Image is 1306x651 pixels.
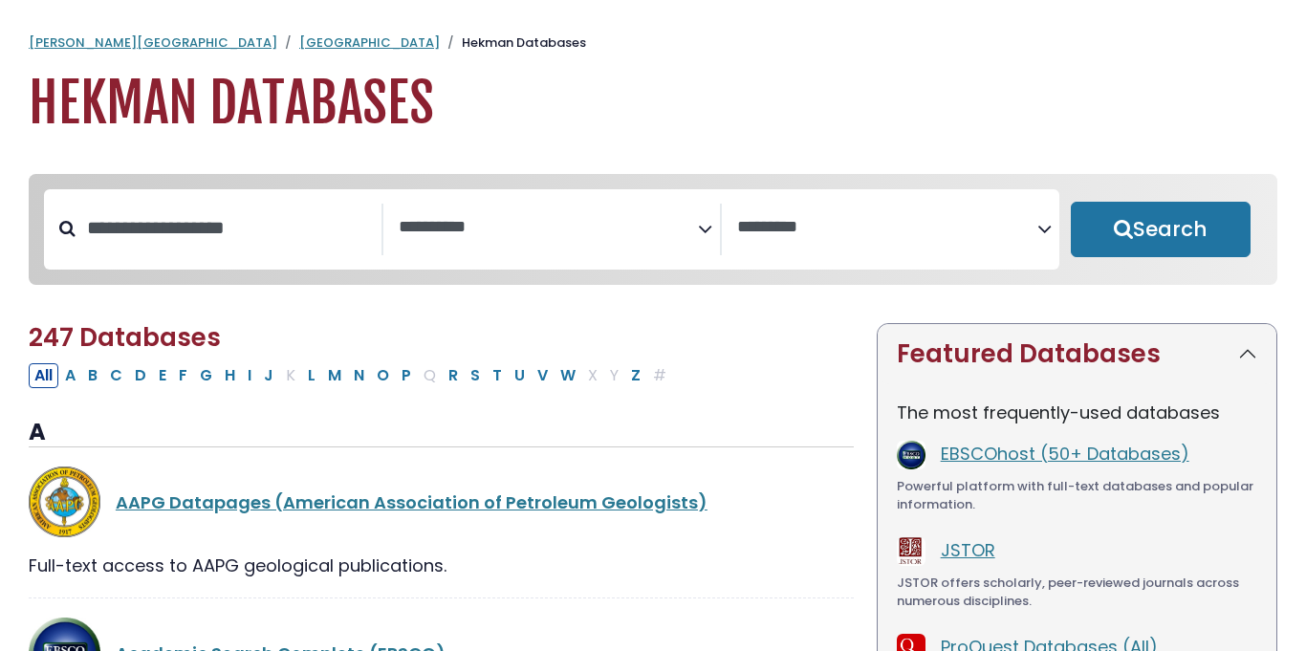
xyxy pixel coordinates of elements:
button: Filter Results A [59,363,81,388]
button: Filter Results H [219,363,241,388]
nav: Search filters [29,174,1277,285]
textarea: Search [737,218,1037,238]
button: Filter Results D [129,363,152,388]
a: [PERSON_NAME][GEOGRAPHIC_DATA] [29,33,277,52]
button: Filter Results Z [625,363,646,388]
div: JSTOR offers scholarly, peer-reviewed journals across numerous disciplines. [897,574,1257,611]
button: Filter Results R [443,363,464,388]
button: Filter Results L [302,363,321,388]
div: Alpha-list to filter by first letter of database name [29,362,674,386]
li: Hekman Databases [440,33,586,53]
button: Filter Results M [322,363,347,388]
button: Featured Databases [878,324,1276,384]
button: Submit for Search Results [1071,202,1251,257]
span: 247 Databases [29,320,221,355]
p: The most frequently-used databases [897,400,1257,425]
button: Filter Results C [104,363,128,388]
button: Filter Results S [465,363,486,388]
div: Powerful platform with full-text databases and popular information. [897,477,1257,514]
a: [GEOGRAPHIC_DATA] [299,33,440,52]
button: Filter Results U [509,363,531,388]
h1: Hekman Databases [29,72,1277,136]
a: AAPG Datapages (American Association of Petroleum Geologists) [116,490,707,514]
textarea: Search [399,218,699,238]
button: Filter Results W [555,363,581,388]
button: Filter Results V [532,363,554,388]
button: Filter Results T [487,363,508,388]
button: Filter Results N [348,363,370,388]
a: JSTOR [941,538,995,562]
button: Filter Results B [82,363,103,388]
h3: A [29,419,854,447]
button: All [29,363,58,388]
nav: breadcrumb [29,33,1277,53]
button: Filter Results G [194,363,218,388]
input: Search database by title or keyword [76,212,381,244]
button: Filter Results J [258,363,279,388]
button: Filter Results F [173,363,193,388]
div: Full-text access to AAPG geological publications. [29,553,854,578]
button: Filter Results O [371,363,395,388]
button: Filter Results P [396,363,417,388]
a: EBSCOhost (50+ Databases) [941,442,1189,466]
button: Filter Results E [153,363,172,388]
button: Filter Results I [242,363,257,388]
